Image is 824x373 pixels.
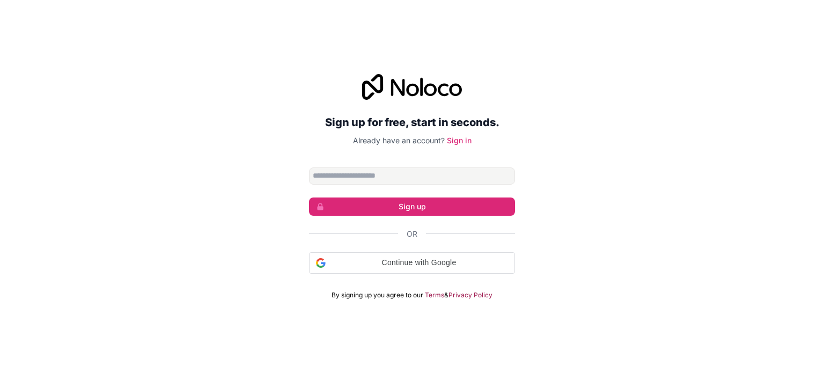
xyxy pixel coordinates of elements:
[309,167,515,185] input: Email address
[330,257,508,268] span: Continue with Google
[309,252,515,274] div: Continue with Google
[447,136,472,145] a: Sign in
[332,291,423,299] span: By signing up you agree to our
[444,291,448,299] span: &
[353,136,445,145] span: Already have an account?
[309,198,515,216] button: Sign up
[448,291,492,299] a: Privacy Policy
[407,229,417,239] span: Or
[309,113,515,132] h2: Sign up for free, start in seconds.
[425,291,444,299] a: Terms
